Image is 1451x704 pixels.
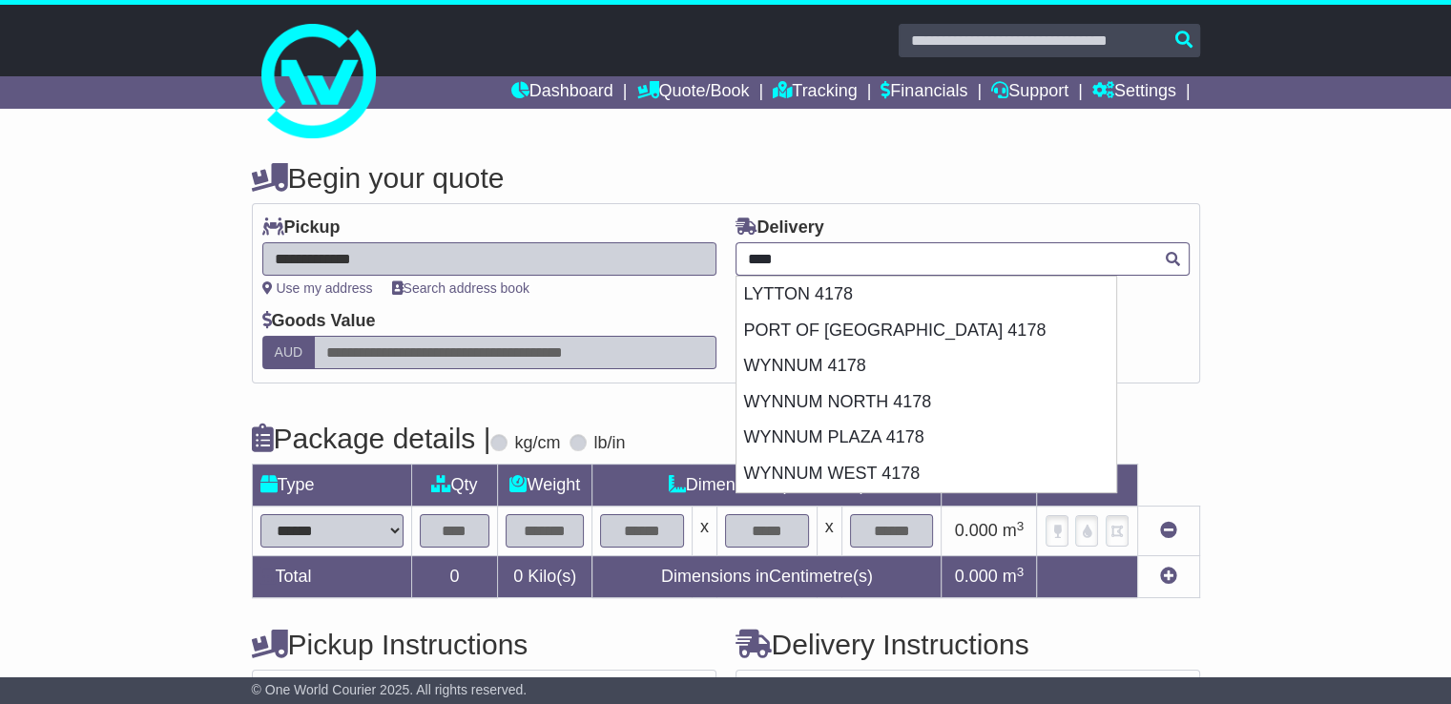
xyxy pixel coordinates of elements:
td: Type [252,465,411,507]
a: Search address book [392,280,529,296]
sup: 3 [1017,519,1025,533]
label: Goods Value [262,311,376,332]
span: © One World Courier 2025. All rights reserved. [252,682,528,697]
td: 0 [411,556,498,598]
td: Qty [411,465,498,507]
td: Dimensions (L x W x H) [592,465,942,507]
span: 0.000 [955,521,998,540]
div: WYNNUM WEST 4178 [736,456,1116,492]
div: LYTTON 4178 [736,277,1116,313]
h4: Package details | [252,423,491,454]
td: x [692,507,716,556]
label: Delivery [736,217,824,238]
label: AUD [262,336,316,369]
h4: Pickup Instructions [252,629,716,660]
a: Quote/Book [636,76,749,109]
a: Use my address [262,280,373,296]
a: Add new item [1160,567,1177,586]
h4: Begin your quote [252,162,1200,194]
label: lb/in [593,433,625,454]
typeahead: Please provide city [736,242,1190,276]
h4: Delivery Instructions [736,629,1200,660]
a: Remove this item [1160,521,1177,540]
label: kg/cm [514,433,560,454]
td: Dimensions in Centimetre(s) [592,556,942,598]
span: 0.000 [955,567,998,586]
div: PORT OF [GEOGRAPHIC_DATA] 4178 [736,313,1116,349]
a: Support [991,76,1068,109]
td: x [817,507,841,556]
sup: 3 [1017,565,1025,579]
div: WYNNUM PLAZA 4178 [736,420,1116,456]
div: WYNNUM NORTH 4178 [736,384,1116,421]
span: 0 [513,567,523,586]
div: WYNNUM 4178 [736,348,1116,384]
td: Weight [498,465,592,507]
td: Total [252,556,411,598]
span: m [1003,567,1025,586]
a: Tracking [773,76,857,109]
a: Financials [881,76,967,109]
label: Pickup [262,217,341,238]
a: Dashboard [511,76,613,109]
td: Kilo(s) [498,556,592,598]
span: m [1003,521,1025,540]
a: Settings [1092,76,1176,109]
